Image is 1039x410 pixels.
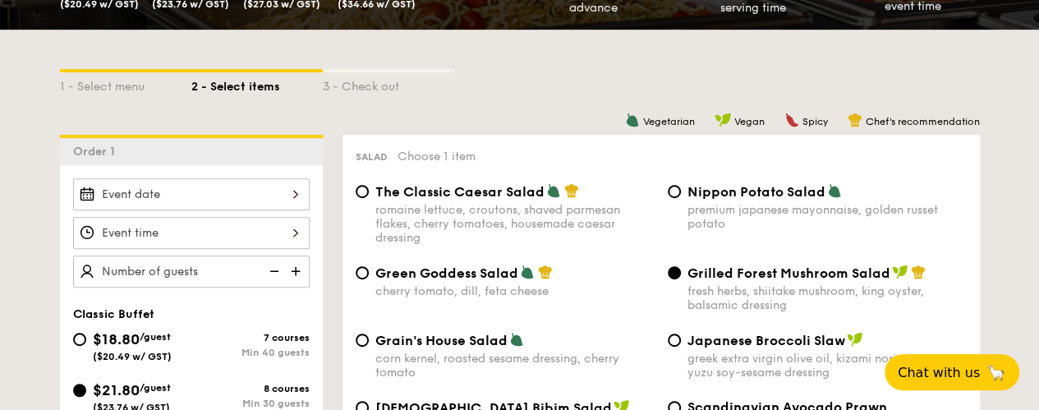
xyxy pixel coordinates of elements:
[375,333,508,348] span: Grain's House Salad
[73,333,86,346] input: $18.80/guest($20.49 w/ GST)7 coursesMin 40 guests
[885,354,1019,390] button: Chat with us🦙
[93,381,140,399] span: $21.80
[260,256,285,287] img: icon-reduce.1d2dbef1.svg
[866,116,980,127] span: Chef's recommendation
[93,351,172,362] span: ($20.49 w/ GST)
[191,383,310,394] div: 8 courses
[60,72,191,95] div: 1 - Select menu
[356,334,369,347] input: Grain's House Saladcorn kernel, roasted sesame dressing, cherry tomato
[93,330,140,348] span: $18.80
[668,334,681,347] input: Japanese Broccoli Slawgreek extra virgin olive oil, kizami nori, ginger, yuzu soy-sesame dressing
[375,265,518,281] span: Green Goddess Salad
[687,203,967,231] div: premium japanese mayonnaise, golden russet potato
[191,398,310,409] div: Min 30 guests
[687,284,967,312] div: fresh herbs, shiitake mushroom, king oyster, balsamic dressing
[625,113,640,127] img: icon-vegetarian.fe4039eb.svg
[356,266,369,279] input: Green Goddess Saladcherry tomato, dill, feta cheese
[564,183,579,198] img: icon-chef-hat.a58ddaea.svg
[687,184,825,200] span: Nippon Potato Salad
[73,217,310,249] input: Event time
[375,284,655,298] div: cherry tomato, dill, feta cheese
[375,184,545,200] span: The Classic Caesar Salad
[538,265,553,279] img: icon-chef-hat.a58ddaea.svg
[140,382,171,394] span: /guest
[73,384,86,397] input: $21.80/guest($23.76 w/ GST)8 coursesMin 30 guests
[520,265,535,279] img: icon-vegetarian.fe4039eb.svg
[986,363,1006,382] span: 🦙
[668,185,681,198] input: Nippon Potato Saladpremium japanese mayonnaise, golden russet potato
[375,352,655,380] div: corn kernel, roasted sesame dressing, cherry tomato
[687,333,845,348] span: Japanese Broccoli Slaw
[323,72,454,95] div: 3 - Check out
[73,256,310,288] input: Number of guests
[509,332,524,347] img: icon-vegetarian.fe4039eb.svg
[847,332,863,347] img: icon-vegan.f8ff3823.svg
[73,307,154,321] span: Classic Buffet
[911,265,926,279] img: icon-chef-hat.a58ddaea.svg
[140,331,171,343] span: /guest
[285,256,310,287] img: icon-add.58712e84.svg
[687,265,890,281] span: Grilled Forest Mushroom Salad
[802,116,828,127] span: Spicy
[848,113,862,127] img: icon-chef-hat.a58ddaea.svg
[73,145,122,159] span: Order 1
[73,178,310,210] input: Event date
[827,183,842,198] img: icon-vegetarian.fe4039eb.svg
[643,116,695,127] span: Vegetarian
[356,151,388,163] span: Salad
[784,113,799,127] img: icon-spicy.37a8142b.svg
[356,185,369,198] input: The Classic Caesar Saladromaine lettuce, croutons, shaved parmesan flakes, cherry tomatoes, house...
[898,365,980,380] span: Chat with us
[191,332,310,343] div: 7 courses
[546,183,561,198] img: icon-vegetarian.fe4039eb.svg
[734,116,765,127] span: Vegan
[191,347,310,358] div: Min 40 guests
[687,352,967,380] div: greek extra virgin olive oil, kizami nori, ginger, yuzu soy-sesame dressing
[892,265,908,279] img: icon-vegan.f8ff3823.svg
[191,72,323,95] div: 2 - Select items
[668,266,681,279] input: Grilled Forest Mushroom Saladfresh herbs, shiitake mushroom, king oyster, balsamic dressing
[715,113,731,127] img: icon-vegan.f8ff3823.svg
[398,150,476,164] span: Choose 1 item
[375,203,655,245] div: romaine lettuce, croutons, shaved parmesan flakes, cherry tomatoes, housemade caesar dressing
